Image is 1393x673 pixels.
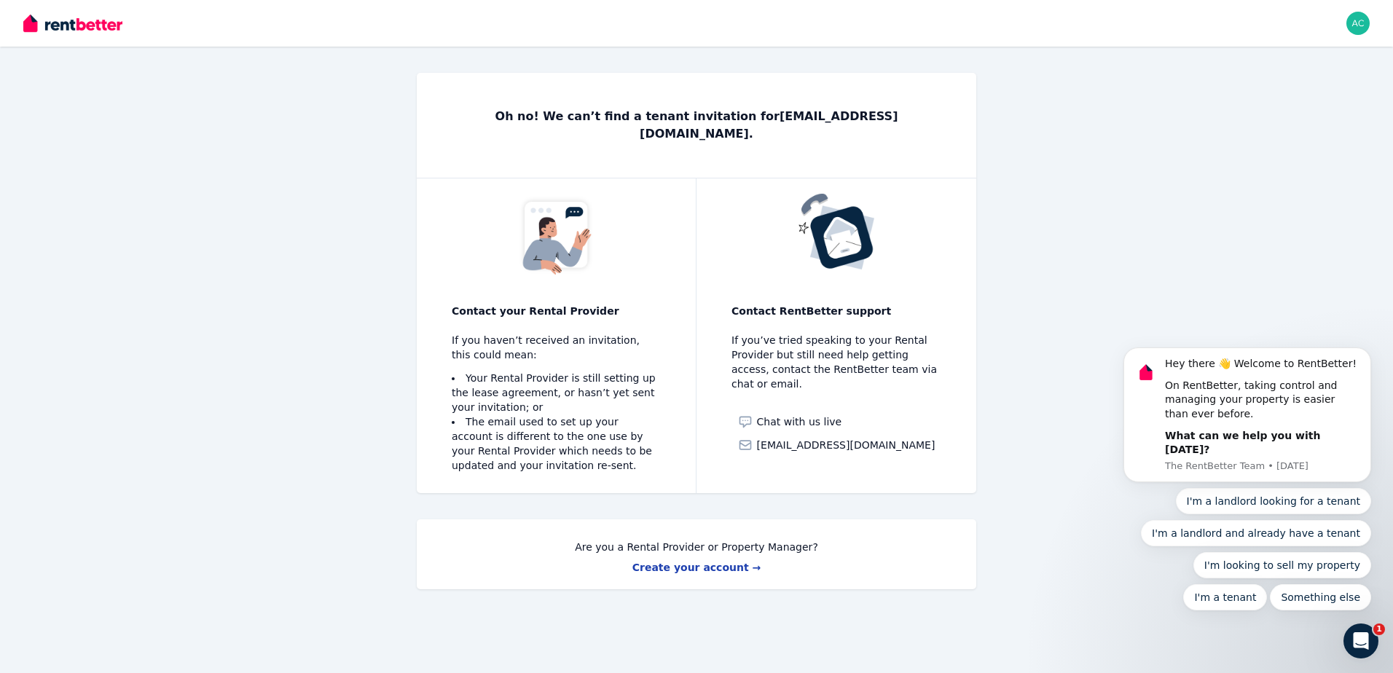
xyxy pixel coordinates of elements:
[757,438,935,452] span: [EMAIL_ADDRESS][DOMAIN_NAME]
[516,193,597,277] img: No tenancy invitation received
[452,414,661,473] li: The email used to set up your account is different to the one use by your Rental Provider which n...
[731,333,941,391] p: If you’ve tried speaking to your Rental Provider but still need help getting access, contact the ...
[738,438,935,452] a: [EMAIL_ADDRESS][DOMAIN_NAME]
[452,371,661,414] li: Your Rental Provider is still setting up the lease agreement, or hasn’t yet sent your invitation; or
[452,304,661,318] p: Contact your Rental Provider
[452,540,941,554] p: Are you a Rental Provider or Property Manager?
[452,333,661,362] p: If you haven’t received an invitation, this could mean:
[452,108,941,143] p: Oh no! We can’t find a tenant invitation for [EMAIL_ADDRESS][DOMAIN_NAME] .
[632,562,761,573] a: Create your account →
[796,193,877,270] img: No tenancy invitation received
[1343,623,1378,658] iframe: Intercom live chat
[1102,218,1393,634] iframe: Intercom notifications message
[1346,12,1370,35] img: accounts@intentbuilding.com.au
[1373,623,1385,635] span: 1
[731,304,941,318] p: Contact RentBetter support
[757,414,842,429] span: Chat with us live
[23,12,122,34] img: RentBetter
